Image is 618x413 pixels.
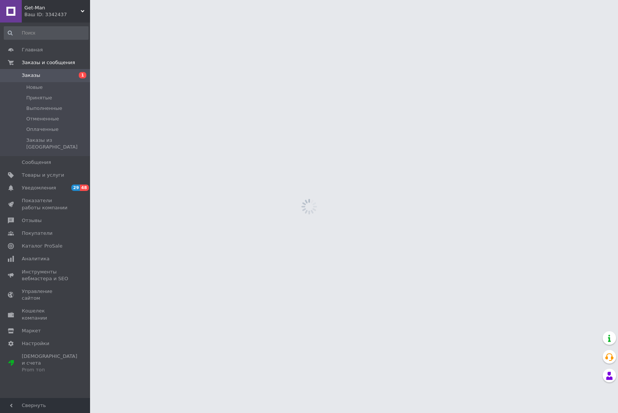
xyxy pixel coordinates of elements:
[80,185,89,191] span: 48
[22,353,77,374] span: [DEMOGRAPHIC_DATA] и счета
[22,72,40,79] span: Заказы
[4,26,89,40] input: Поиск
[22,366,77,373] div: Prom топ
[79,72,86,78] span: 1
[24,5,81,11] span: Get-Man
[26,137,88,150] span: Заказы из [GEOGRAPHIC_DATA]
[26,116,59,122] span: Отмененные
[22,269,69,282] span: Инструменты вебмастера и SEO
[22,172,64,179] span: Товары и услуги
[22,255,50,262] span: Аналитика
[22,217,42,224] span: Отзывы
[26,105,62,112] span: Выполненные
[22,185,56,191] span: Уведомления
[22,230,53,237] span: Покупатели
[22,159,51,166] span: Сообщения
[22,197,69,211] span: Показатели работы компании
[26,95,52,101] span: Принятые
[22,288,69,302] span: Управление сайтом
[22,47,43,53] span: Главная
[22,308,69,321] span: Кошелек компании
[22,340,49,347] span: Настройки
[22,243,62,249] span: Каталог ProSale
[71,185,80,191] span: 29
[26,84,43,91] span: Новые
[22,59,75,66] span: Заказы и сообщения
[26,126,59,133] span: Оплаченные
[24,11,90,18] div: Ваш ID: 3342437
[22,327,41,334] span: Маркет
